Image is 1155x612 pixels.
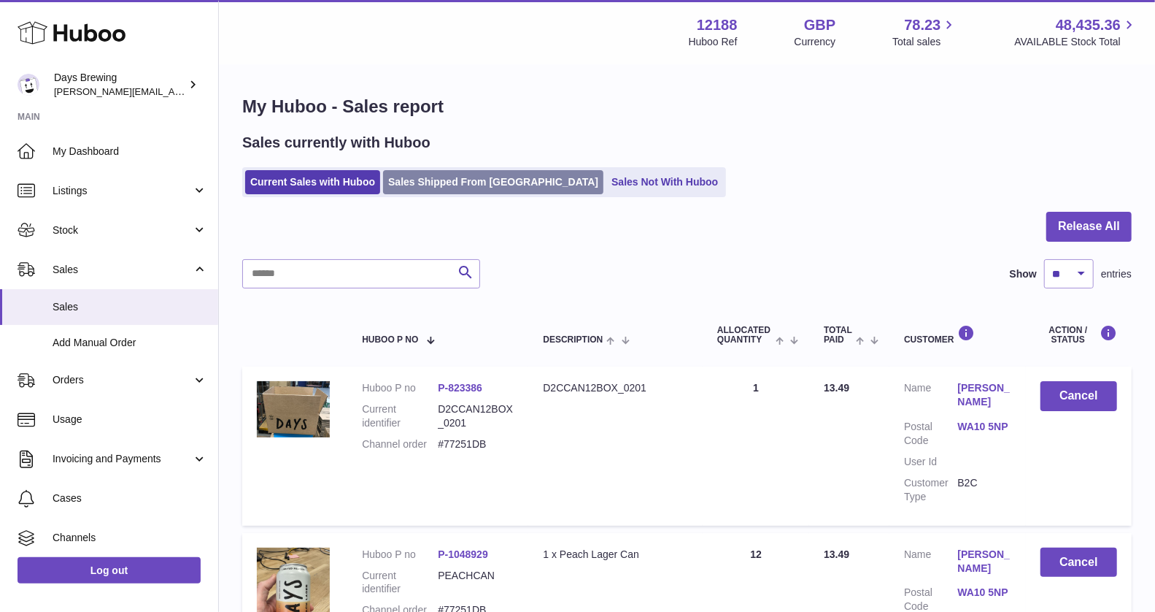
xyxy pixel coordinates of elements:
span: My Dashboard [53,145,207,158]
span: 78.23 [904,15,940,35]
span: Description [543,335,603,345]
div: D2CCAN12BOX_0201 [543,381,688,395]
dt: Channel order [362,437,438,451]
label: Show [1010,267,1037,281]
div: Currency [795,35,836,49]
button: Cancel [1040,548,1117,578]
a: P-823386 [438,382,482,394]
span: Stock [53,223,192,237]
a: WA10 5NP [958,586,1011,600]
td: 1 [703,367,809,525]
span: entries [1101,267,1132,281]
span: Total paid [824,326,852,345]
strong: 12188 [697,15,738,35]
button: Cancel [1040,381,1117,411]
div: Customer [904,325,1011,345]
h2: Sales currently with Huboo [242,133,430,153]
a: Sales Shipped From [GEOGRAPHIC_DATA] [383,170,603,194]
a: Current Sales with Huboo [245,170,380,194]
dt: Name [904,548,957,579]
div: Days Brewing [54,71,185,99]
span: ALLOCATED Quantity [717,326,772,345]
h1: My Huboo - Sales report [242,95,1132,118]
dd: B2C [958,476,1011,504]
span: Sales [53,300,207,314]
dt: Postal Code [904,420,957,448]
span: Invoicing and Payments [53,452,192,466]
dt: Name [904,381,957,413]
a: 78.23 Total sales [892,15,957,49]
a: Log out [18,557,201,584]
dt: Huboo P no [362,381,438,395]
span: Total sales [892,35,957,49]
dt: Huboo P no [362,548,438,562]
span: Usage [53,413,207,427]
span: Huboo P no [362,335,418,345]
dt: User Id [904,455,957,469]
dd: #77251DB [438,437,514,451]
span: 13.49 [824,548,849,560]
span: Add Manual Order [53,336,207,350]
span: AVAILABLE Stock Total [1014,35,1137,49]
span: Sales [53,263,192,277]
dt: Customer Type [904,476,957,504]
a: P-1048929 [438,548,488,560]
dd: D2CCAN12BOX_0201 [438,402,514,430]
button: Release All [1046,212,1132,242]
dt: Current identifier [362,569,438,597]
strong: GBP [804,15,835,35]
dd: PEACHCAN [438,569,514,597]
a: [PERSON_NAME] [958,548,1011,575]
div: Action / Status [1040,325,1117,345]
img: 121881710868712.png [257,381,330,437]
span: 48,435.36 [1056,15,1121,35]
div: Huboo Ref [689,35,738,49]
img: greg@daysbrewing.com [18,74,39,96]
span: Cases [53,491,207,505]
a: WA10 5NP [958,420,1011,434]
a: [PERSON_NAME] [958,381,1011,409]
span: Listings [53,184,192,198]
span: Orders [53,373,192,387]
a: Sales Not With Huboo [606,170,723,194]
span: 13.49 [824,382,849,394]
dt: Current identifier [362,402,438,430]
span: [PERSON_NAME][EMAIL_ADDRESS][DOMAIN_NAME] [54,85,293,97]
span: Channels [53,531,207,545]
a: 48,435.36 AVAILABLE Stock Total [1014,15,1137,49]
div: 1 x Peach Lager Can [543,548,688,562]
